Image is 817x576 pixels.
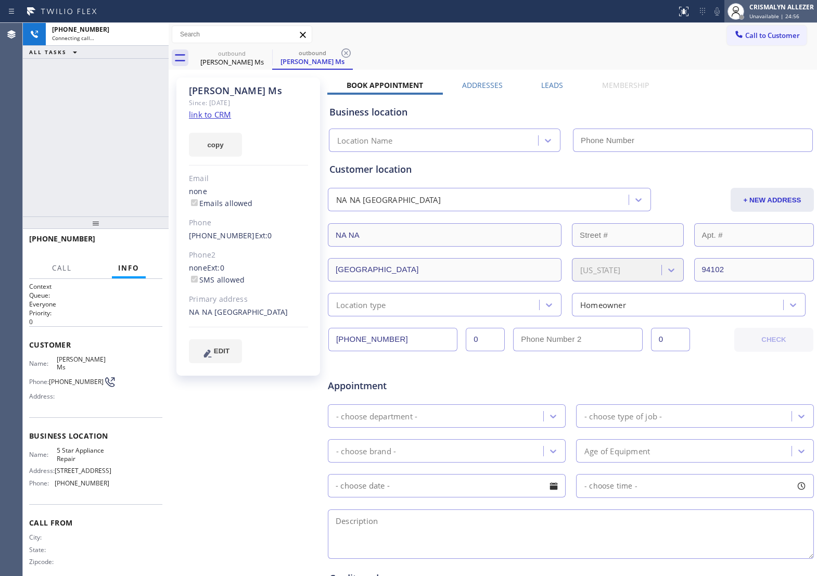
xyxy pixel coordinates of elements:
[29,533,57,541] span: City:
[172,26,312,43] input: Search
[734,328,813,352] button: CHECK
[189,198,253,208] label: Emails allowed
[189,262,308,286] div: none
[29,546,57,554] span: State:
[23,46,87,58] button: ALL TASKS
[337,135,393,147] div: Location Name
[189,339,242,363] button: EDIT
[731,188,814,212] button: + NEW ADDRESS
[29,518,162,528] span: Call From
[112,258,146,278] button: Info
[328,474,566,497] input: - choose date -
[328,223,561,247] input: Address
[328,258,561,281] input: City
[46,258,78,278] button: Call
[694,258,814,281] input: ZIP
[193,57,271,67] div: [PERSON_NAME] Ms
[52,25,109,34] span: [PHONE_NUMBER]
[189,275,245,285] label: SMS allowed
[466,328,505,351] input: Ext.
[584,481,637,491] span: - choose time -
[52,34,94,42] span: Connecting call…
[749,3,814,11] div: CRISMALYN ALLEZER
[49,378,104,386] span: [PHONE_NUMBER]
[29,360,57,367] span: Name:
[727,25,807,45] button: Call to Customer
[55,479,109,487] span: [PHONE_NUMBER]
[29,282,162,291] h1: Context
[273,49,352,57] div: outbound
[336,194,441,206] div: NA NA [GEOGRAPHIC_DATA]
[29,392,57,400] span: Address:
[29,558,57,566] span: Zipcode:
[329,105,812,119] div: Business location
[572,223,684,247] input: Street #
[57,446,109,463] span: 5 Star Appliance Repair
[29,300,162,309] p: Everyone
[749,12,799,20] span: Unavailable | 24:56
[189,97,308,109] div: Since: [DATE]
[189,85,308,97] div: [PERSON_NAME] Ms
[189,133,242,157] button: copy
[29,451,57,458] span: Name:
[347,80,423,90] label: Book Appointment
[189,231,255,240] a: [PHONE_NUMBER]
[189,217,308,229] div: Phone
[462,80,503,90] label: Addresses
[29,309,162,317] h2: Priority:
[52,263,72,273] span: Call
[193,49,271,57] div: outbound
[651,328,690,351] input: Ext. 2
[328,379,489,393] span: Appointment
[336,410,417,422] div: - choose department -
[336,299,386,311] div: Location type
[207,263,224,273] span: Ext: 0
[191,199,198,206] input: Emails allowed
[189,249,308,261] div: Phone2
[584,410,662,422] div: - choose type of job -
[541,80,563,90] label: Leads
[29,48,67,56] span: ALL TASKS
[57,355,109,372] span: [PERSON_NAME] Ms
[255,231,272,240] span: Ext: 0
[214,347,229,355] span: EDIT
[189,109,231,120] a: link to CRM
[189,186,308,210] div: none
[29,291,162,300] h2: Queue:
[602,80,649,90] label: Membership
[273,57,352,66] div: [PERSON_NAME] Ms
[29,234,95,244] span: [PHONE_NUMBER]
[336,445,396,457] div: - choose brand -
[118,263,139,273] span: Info
[29,479,55,487] span: Phone:
[710,4,724,19] button: Mute
[573,129,813,152] input: Phone Number
[329,162,812,176] div: Customer location
[580,299,626,311] div: Homeowner
[189,293,308,305] div: Primary address
[193,46,271,70] div: Janelle Ms
[189,173,308,185] div: Email
[584,445,650,457] div: Age of Equipment
[55,467,111,475] span: [STREET_ADDRESS]
[29,378,49,386] span: Phone:
[189,306,308,318] div: NA NA [GEOGRAPHIC_DATA]
[29,317,162,326] p: 0
[29,340,162,350] span: Customer
[29,467,55,475] span: Address:
[328,328,457,351] input: Phone Number
[191,276,198,283] input: SMS allowed
[29,431,162,441] span: Business location
[273,46,352,69] div: Janelle Ms
[513,328,642,351] input: Phone Number 2
[694,223,814,247] input: Apt. #
[745,31,800,40] span: Call to Customer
